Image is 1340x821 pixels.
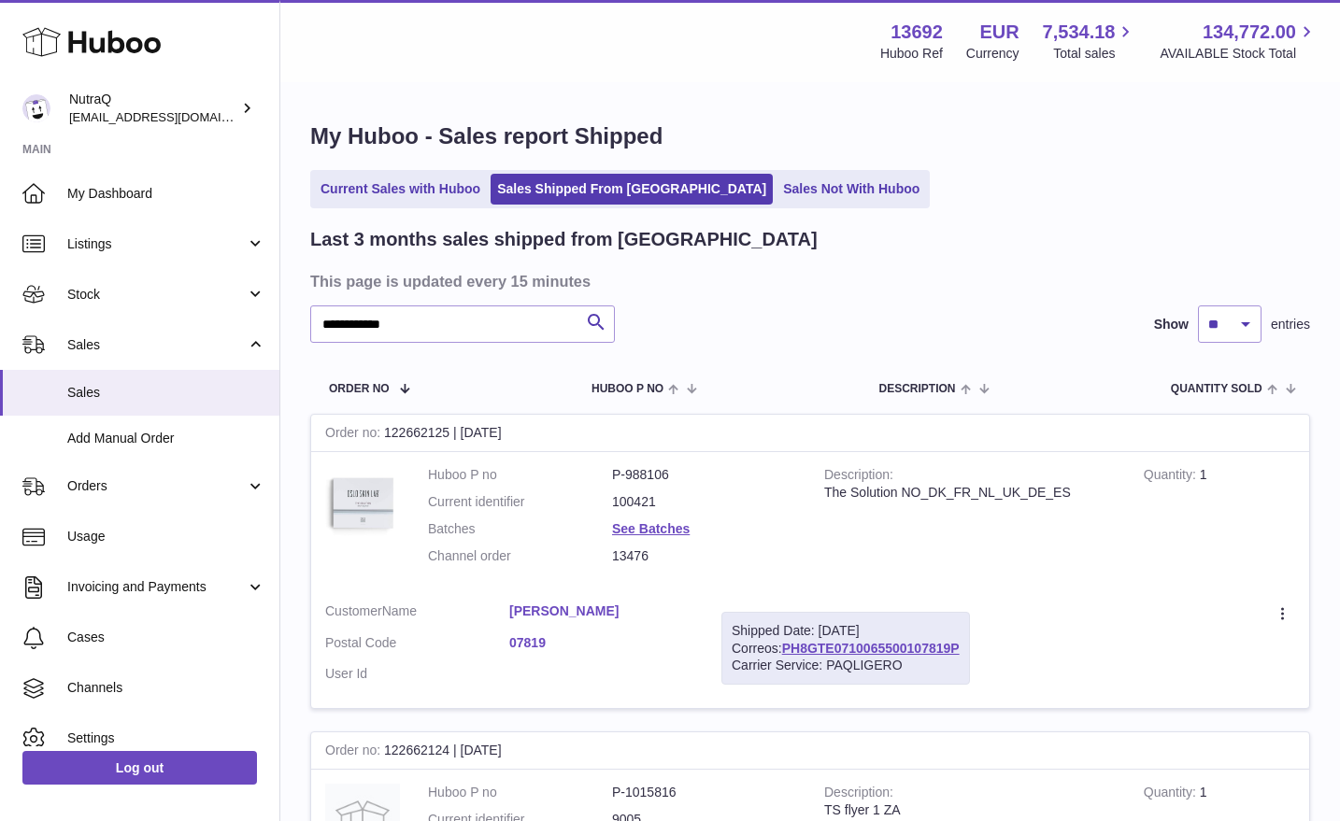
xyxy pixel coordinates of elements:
dt: User Id [325,665,509,683]
span: entries [1271,316,1310,333]
span: Total sales [1053,45,1136,63]
div: Carrier Service: PAQLIGERO [732,657,960,674]
a: Sales Shipped From [GEOGRAPHIC_DATA] [491,174,773,205]
span: Listings [67,235,246,253]
strong: 13692 [891,20,943,45]
a: 134,772.00 AVAILABLE Stock Total [1160,20,1318,63]
strong: EUR [979,20,1019,45]
dd: P-988106 [612,466,796,484]
strong: Quantity [1144,785,1200,804]
label: Show [1154,316,1189,333]
span: AVAILABLE Stock Total [1160,45,1318,63]
dt: Name [325,602,509,625]
div: Huboo Ref [880,45,943,63]
a: Current Sales with Huboo [314,174,487,205]
dd: 100421 [612,493,796,511]
a: Sales Not With Huboo [777,174,926,205]
div: 122662124 | [DATE] [311,732,1309,770]
span: Sales [67,336,246,354]
h1: My Huboo - Sales report Shipped [310,121,1310,151]
td: 1 [1130,452,1309,588]
span: Quantity Sold [1171,383,1262,395]
strong: Description [824,785,893,804]
span: Sales [67,384,265,402]
div: NutraQ [69,91,237,126]
span: Huboo P no [592,383,663,395]
strong: Description [824,467,893,487]
span: Usage [67,528,265,545]
span: Customer [325,603,382,618]
span: Stock [67,286,246,304]
span: Description [878,383,955,395]
a: PH8GTE0710065500107819P [782,641,960,656]
strong: Quantity [1144,467,1200,487]
dt: Channel order [428,547,612,565]
dt: Current identifier [428,493,612,511]
a: 07819 [509,634,693,652]
span: Add Manual Order [67,430,265,447]
img: 136921728478892.jpg [325,466,400,541]
img: log@nutraq.com [22,94,50,122]
dt: Huboo P no [428,784,612,801]
span: 134,772.00 [1203,20,1296,45]
dd: 13476 [612,547,796,565]
dt: Batches [428,520,612,538]
a: Log out [22,751,257,785]
strong: Order no [325,743,384,762]
span: My Dashboard [67,185,265,203]
div: Currency [966,45,1019,63]
span: Orders [67,477,246,495]
span: Cases [67,629,265,646]
span: Invoicing and Payments [67,578,246,596]
span: Order No [329,383,390,395]
span: Channels [67,679,265,697]
div: 122662125 | [DATE] [311,415,1309,452]
div: Shipped Date: [DATE] [732,622,960,640]
a: See Batches [612,521,690,536]
span: [EMAIL_ADDRESS][DOMAIN_NAME] [69,109,275,124]
dd: P-1015816 [612,784,796,801]
span: 7,534.18 [1043,20,1116,45]
a: [PERSON_NAME] [509,602,693,620]
div: Correos: [721,612,970,686]
div: The Solution NO_DK_FR_NL_UK_DE_ES [824,484,1116,502]
a: 7,534.18 Total sales [1043,20,1137,63]
strong: Order no [325,425,384,445]
div: TS flyer 1 ZA [824,801,1116,819]
h3: This page is updated every 15 minutes [310,271,1305,291]
dt: Huboo P no [428,466,612,484]
dt: Postal Code [325,634,509,657]
span: Settings [67,729,265,747]
h2: Last 3 months sales shipped from [GEOGRAPHIC_DATA] [310,227,818,252]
